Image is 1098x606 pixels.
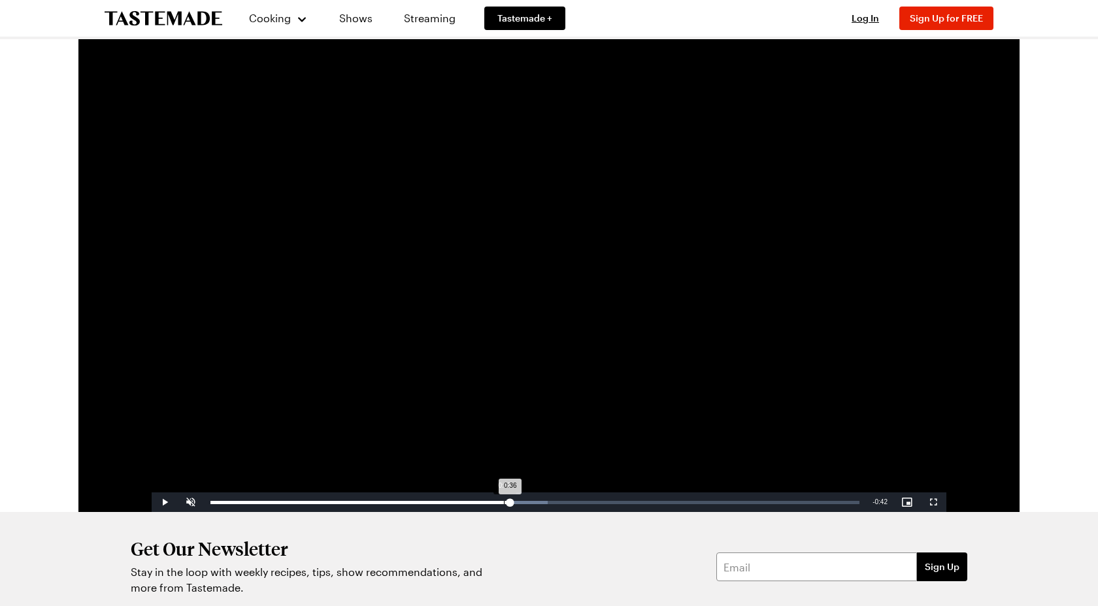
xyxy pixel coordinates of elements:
[910,12,983,24] span: Sign Up for FREE
[852,12,879,24] span: Log In
[178,492,204,512] button: Unmute
[875,498,888,505] span: 0:42
[925,560,959,573] span: Sign Up
[484,7,565,30] a: Tastemade +
[899,7,993,30] button: Sign Up for FREE
[152,492,178,512] button: Play
[917,552,967,581] button: Sign Up
[839,12,891,25] button: Log In
[716,552,917,581] input: Email
[873,498,874,505] span: -
[131,538,490,559] h2: Get Our Newsletter
[105,11,222,26] a: To Tastemade Home Page
[497,12,552,25] span: Tastemade +
[210,501,859,504] div: Progress Bar
[920,492,946,512] button: Fullscreen
[152,65,946,512] video-js: Video Player
[249,12,291,24] span: Cooking
[894,492,920,512] button: Picture-in-Picture
[131,564,490,596] p: Stay in the loop with weekly recipes, tips, show recommendations, and more from Tastemade.
[248,3,308,34] button: Cooking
